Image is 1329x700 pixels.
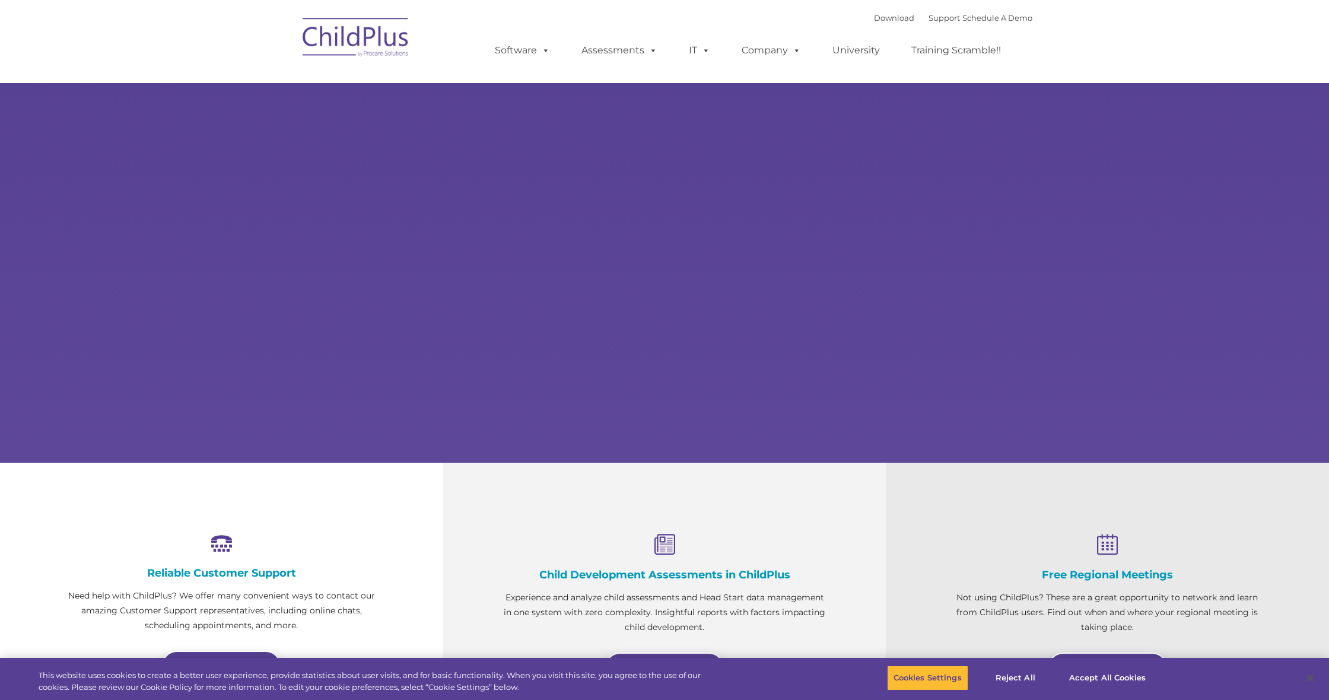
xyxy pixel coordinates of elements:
button: Reject All [978,666,1053,691]
a: Learn More [1048,653,1167,682]
p: Experience and analyze child assessments and Head Start data management in one system with zero c... [503,590,827,635]
a: Assessments [570,39,669,62]
a: IT [677,39,722,62]
h4: Reliable Customer Support [59,567,384,580]
a: Schedule A Demo [962,13,1032,23]
a: Software [483,39,562,62]
h4: Child Development Assessments in ChildPlus [503,568,827,581]
p: Not using ChildPlus? These are a great opportunity to network and learn from ChildPlus users. Fin... [945,590,1270,635]
button: Cookies Settings [887,666,968,691]
p: Need help with ChildPlus? We offer many convenient ways to contact our amazing Customer Support r... [59,588,384,633]
a: Training Scramble!! [899,39,1013,62]
a: Company [730,39,813,62]
div: This website uses cookies to create a better user experience, provide statistics about user visit... [39,670,731,693]
button: Close [1297,665,1323,691]
button: Accept All Cookies [1063,666,1152,691]
h4: Free Regional Meetings [945,568,1270,581]
a: Learn More [605,653,724,682]
img: ChildPlus by Procare Solutions [297,9,415,69]
font: | [874,13,1032,23]
a: Download [874,13,914,23]
a: Learn more [162,651,281,680]
a: University [821,39,892,62]
a: Support [929,13,960,23]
